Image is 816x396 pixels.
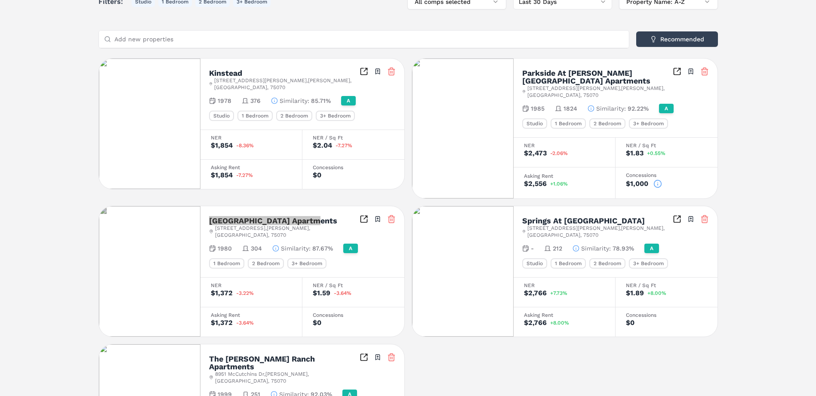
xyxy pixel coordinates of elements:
[596,104,626,113] span: Similarity :
[522,258,547,269] div: Studio
[531,104,545,113] span: 1985
[550,320,569,325] span: +8.00%
[313,290,330,297] div: $1.59
[626,319,634,326] div: $0
[313,312,394,318] div: Concessions
[316,111,355,121] div: 3+ Bedroom
[613,244,634,253] span: 78.93%
[636,31,718,47] button: Recommended
[626,312,707,318] div: Concessions
[551,118,586,129] div: 1 Bedroom
[336,143,352,148] span: -7.27%
[527,85,673,99] span: [STREET_ADDRESS][PERSON_NAME] , [PERSON_NAME] , [GEOGRAPHIC_DATA] , 75070
[236,320,254,325] span: -3.64%
[114,31,624,48] input: Add new properties
[673,67,681,76] a: Inspect Comparables
[209,355,360,371] h2: The [PERSON_NAME] Ranch Apartments
[626,173,707,178] div: Concessions
[626,283,707,288] div: NER / Sq Ft
[211,135,292,140] div: NER
[236,291,254,296] span: -3.22%
[647,151,665,156] span: +0.55%
[360,353,368,362] a: Inspect Comparables
[629,118,668,129] div: 3+ Bedroom
[251,244,262,253] span: 304
[237,111,273,121] div: 1 Bedroom
[647,291,666,296] span: +8.00%
[287,258,326,269] div: 3+ Bedroom
[550,181,568,186] span: +1.06%
[550,151,568,156] span: -2.06%
[312,244,333,253] span: 87.67%
[280,96,309,105] span: Similarity :
[334,291,351,296] span: -3.64%
[524,319,547,326] div: $2,766
[626,150,644,157] div: $1.83
[211,283,292,288] div: NER
[524,180,547,187] div: $2,556
[311,96,331,105] span: 85.71%
[211,165,292,170] div: Asking Rent
[553,244,562,253] span: 212
[626,180,648,187] div: $1,000
[589,118,625,129] div: 2 Bedroom
[218,244,232,253] span: 1980
[209,69,242,77] h2: Kinstead
[522,69,673,85] h2: Parkside At [PERSON_NAME][GEOGRAPHIC_DATA] Apartments
[313,142,332,149] div: $2.04
[524,312,605,318] div: Asking Rent
[343,244,358,253] div: A
[214,77,360,91] span: [STREET_ADDRESS][PERSON_NAME] , [PERSON_NAME] , [GEOGRAPHIC_DATA] , 75070
[209,111,234,121] div: Studio
[248,258,284,269] div: 2 Bedroom
[211,319,233,326] div: $1,372
[531,244,534,253] span: -
[360,215,368,223] a: Inspect Comparables
[564,104,577,113] span: 1824
[524,150,547,157] div: $2,473
[581,244,611,253] span: Similarity :
[211,290,233,297] div: $1,372
[522,217,645,225] h2: Springs At [GEOGRAPHIC_DATA]
[215,371,359,384] span: 8951 McCutchins Dr , [PERSON_NAME] , [GEOGRAPHIC_DATA] , 75070
[628,104,649,113] span: 92.22%
[360,67,368,76] a: Inspect Comparables
[589,258,625,269] div: 2 Bedroom
[313,135,394,140] div: NER / Sq Ft
[281,244,311,253] span: Similarity :
[211,142,233,149] div: $1,854
[218,96,231,105] span: 1978
[341,96,356,105] div: A
[313,319,321,326] div: $0
[313,283,394,288] div: NER / Sq Ft
[276,111,312,121] div: 2 Bedroom
[522,118,547,129] div: Studio
[209,217,337,225] h2: [GEOGRAPHIC_DATA] Apartments
[313,165,394,170] div: Concessions
[524,283,605,288] div: NER
[236,143,254,148] span: -8.36%
[211,172,233,179] div: $1,854
[626,143,707,148] div: NER / Sq Ft
[236,173,253,178] span: -7.27%
[644,244,659,253] div: A
[211,312,292,318] div: Asking Rent
[215,225,360,238] span: [STREET_ADDRESS] , [PERSON_NAME] , [GEOGRAPHIC_DATA] , 75070
[551,258,586,269] div: 1 Bedroom
[527,225,673,238] span: [STREET_ADDRESS][PERSON_NAME] , [PERSON_NAME] , [GEOGRAPHIC_DATA] , 75070
[250,96,261,105] span: 376
[626,290,644,297] div: $1.89
[313,172,321,179] div: $0
[209,258,244,269] div: 1 Bedroom
[629,258,668,269] div: 3+ Bedroom
[659,104,674,113] div: A
[524,143,605,148] div: NER
[524,290,547,297] div: $2,766
[673,215,681,223] a: Inspect Comparables
[524,173,605,179] div: Asking Rent
[550,291,567,296] span: +7.73%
